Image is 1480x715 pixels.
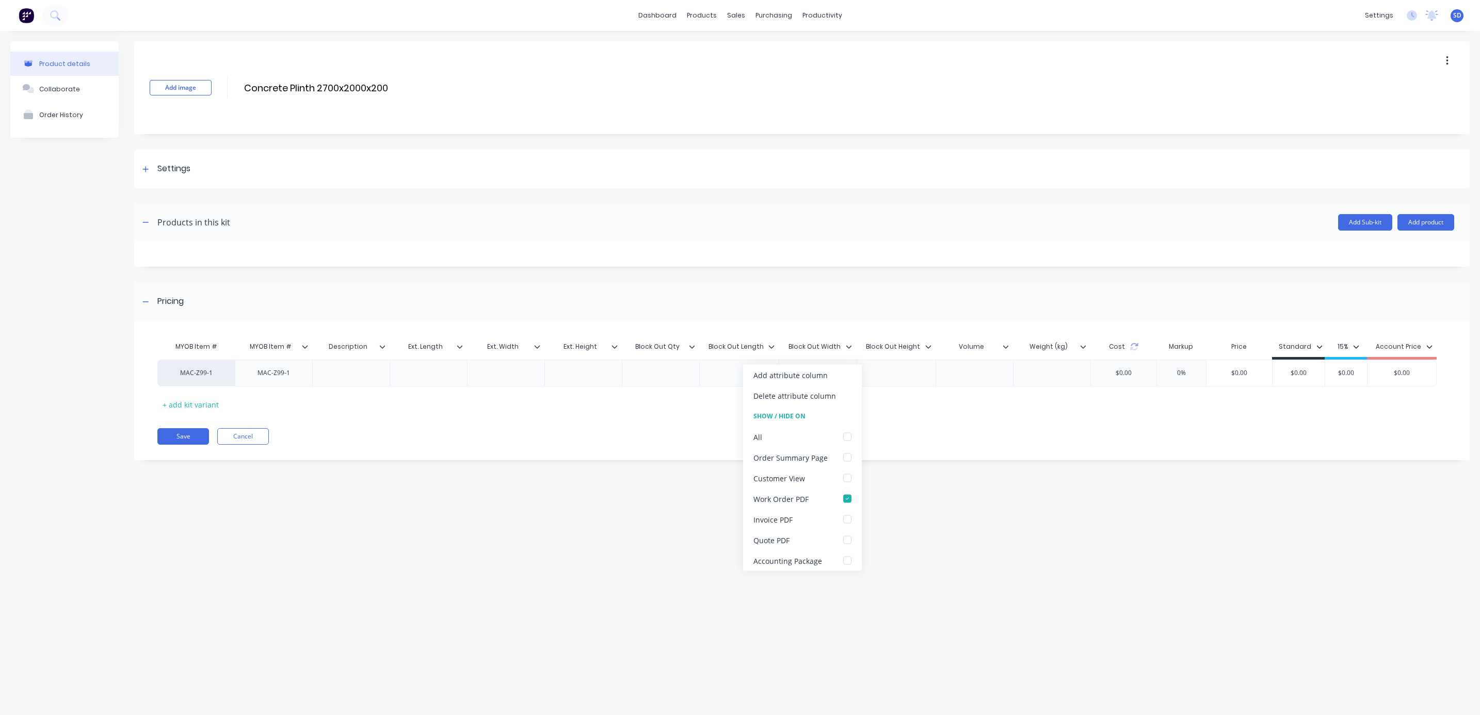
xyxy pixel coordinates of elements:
[936,336,1013,357] div: Volume
[544,336,622,357] div: Ext. Height
[779,336,856,357] div: Block Out Width
[467,336,544,357] div: Ext. Width
[150,80,212,95] button: Add image
[157,336,235,357] div: MYOB Item #
[1155,360,1207,386] div: 0%
[157,428,209,445] button: Save
[1279,342,1311,351] div: Standard
[217,428,269,445] button: Cancel
[544,334,616,360] div: Ext. Height
[753,473,805,483] div: Customer View
[390,336,467,357] div: Ext. Length
[467,334,538,360] div: Ext. Width
[157,397,224,413] div: + add kit variant
[248,366,300,380] div: MAC-Z99-1
[312,336,390,357] div: Description
[699,334,773,360] div: Block Out Length
[1206,336,1272,357] div: Price
[743,406,862,427] div: Show / Hide On
[1107,360,1140,386] div: $0.00
[1338,342,1348,351] div: 15%
[856,336,936,357] div: Block Out Height
[39,85,80,93] div: Collaborate
[312,334,383,360] div: Description
[235,334,306,360] div: MYOB Item #
[157,360,1437,386] div: MAC-Z99-1MAC-Z99-1$0.000%$0.00$0.00$0.00$0.00
[1206,360,1272,386] div: $0.00
[39,60,90,68] div: Product details
[1371,339,1438,354] button: Account Price
[1376,342,1421,351] div: Account Price
[682,8,722,23] div: products
[390,334,461,360] div: Ext. Length
[1273,360,1325,386] div: $0.00
[157,216,230,229] div: Products in this kit
[856,334,929,360] div: Block Out Height
[722,8,750,23] div: sales
[1013,334,1084,360] div: Weight (kg)
[10,102,119,127] button: Order History
[1368,360,1436,386] div: $0.00
[1320,360,1372,386] div: $0.00
[1274,339,1328,354] button: Standard
[168,368,225,378] div: MAC-Z99-1
[753,534,790,545] div: Quote PDF
[622,336,699,357] div: Block Out Qty
[1156,336,1206,357] div: Markup
[1332,339,1364,354] button: 15%
[235,336,312,357] div: MYOB Item #
[753,514,793,525] div: Invoice PDF
[622,334,693,360] div: Block Out Qty
[779,334,850,360] div: Block Out Width
[753,555,822,566] div: Accounting Package
[243,80,426,95] input: Enter kit name
[1090,336,1156,357] div: Cost
[1453,11,1461,20] span: SD
[753,493,809,504] div: Work Order PDF
[157,163,190,175] div: Settings
[936,334,1007,360] div: Volume
[10,52,119,76] button: Product details
[633,8,682,23] a: dashboard
[19,8,34,23] img: Factory
[753,452,828,463] div: Order Summary Page
[39,111,83,119] div: Order History
[753,431,762,442] div: All
[1109,342,1125,351] span: Cost
[699,336,779,357] div: Block Out Length
[753,390,836,401] div: Delete attribute column
[797,8,847,23] div: productivity
[1013,336,1090,357] div: Weight (kg)
[750,8,797,23] div: purchasing
[1360,8,1398,23] div: settings
[1338,214,1392,231] button: Add Sub-kit
[753,369,828,380] div: Add attribute column
[157,295,184,308] div: Pricing
[10,76,119,102] button: Collaborate
[1397,214,1454,231] button: Add product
